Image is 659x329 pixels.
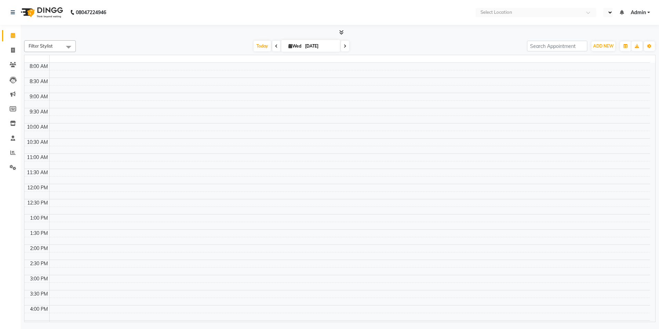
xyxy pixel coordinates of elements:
[26,199,49,207] div: 12:30 PM
[29,215,49,222] div: 1:00 PM
[29,43,53,49] span: Filter Stylist
[254,41,271,51] span: Today
[29,306,49,313] div: 4:00 PM
[28,108,49,116] div: 9:30 AM
[26,139,49,146] div: 10:30 AM
[28,93,49,100] div: 9:00 AM
[76,3,106,22] b: 08047224946
[303,41,337,51] input: 2025-09-03
[29,245,49,252] div: 2:00 PM
[480,9,512,16] div: Select Location
[29,290,49,298] div: 3:30 PM
[591,41,615,51] button: ADD NEW
[26,154,49,161] div: 11:00 AM
[527,41,587,51] input: Search Appointment
[593,43,614,49] span: ADD NEW
[29,275,49,282] div: 3:00 PM
[29,230,49,237] div: 1:30 PM
[26,123,49,131] div: 10:00 AM
[26,169,49,176] div: 11:30 AM
[28,78,49,85] div: 8:30 AM
[29,260,49,267] div: 2:30 PM
[18,3,65,22] img: logo
[26,184,49,191] div: 12:00 PM
[28,63,49,70] div: 8:00 AM
[631,9,646,16] span: Admin
[29,321,49,328] div: 4:30 PM
[287,43,303,49] span: Wed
